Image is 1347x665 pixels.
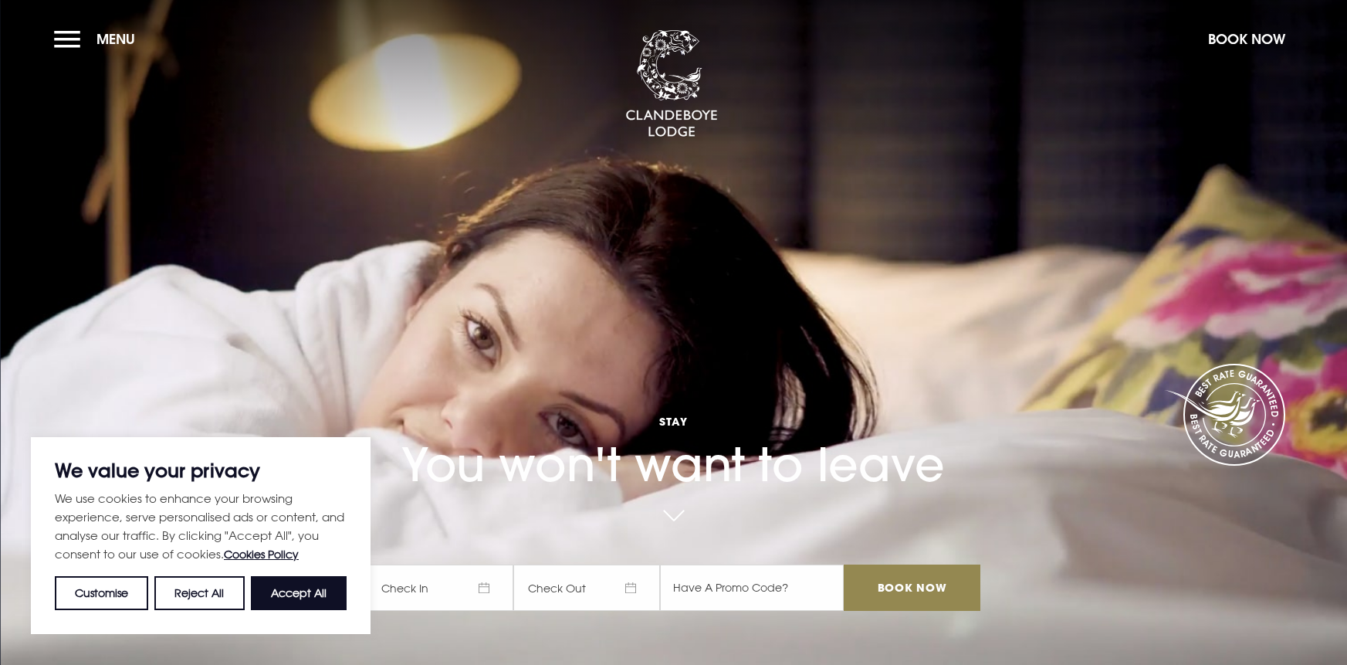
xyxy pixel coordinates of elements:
[367,414,980,429] span: Stay
[154,576,244,610] button: Reject All
[367,565,513,611] span: Check In
[55,489,347,564] p: We use cookies to enhance your browsing experience, serve personalised ads or content, and analys...
[31,437,371,634] div: We value your privacy
[844,565,980,611] input: Book Now
[251,576,347,610] button: Accept All
[513,565,660,611] span: Check Out
[55,576,148,610] button: Customise
[54,22,143,56] button: Menu
[1200,22,1293,56] button: Book Now
[625,30,718,138] img: Clandeboye Lodge
[55,461,347,480] p: We value your privacy
[367,372,980,492] h1: You won't want to leave
[660,565,844,611] input: Have A Promo Code?
[224,548,299,561] a: Cookies Policy
[96,30,135,48] span: Menu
